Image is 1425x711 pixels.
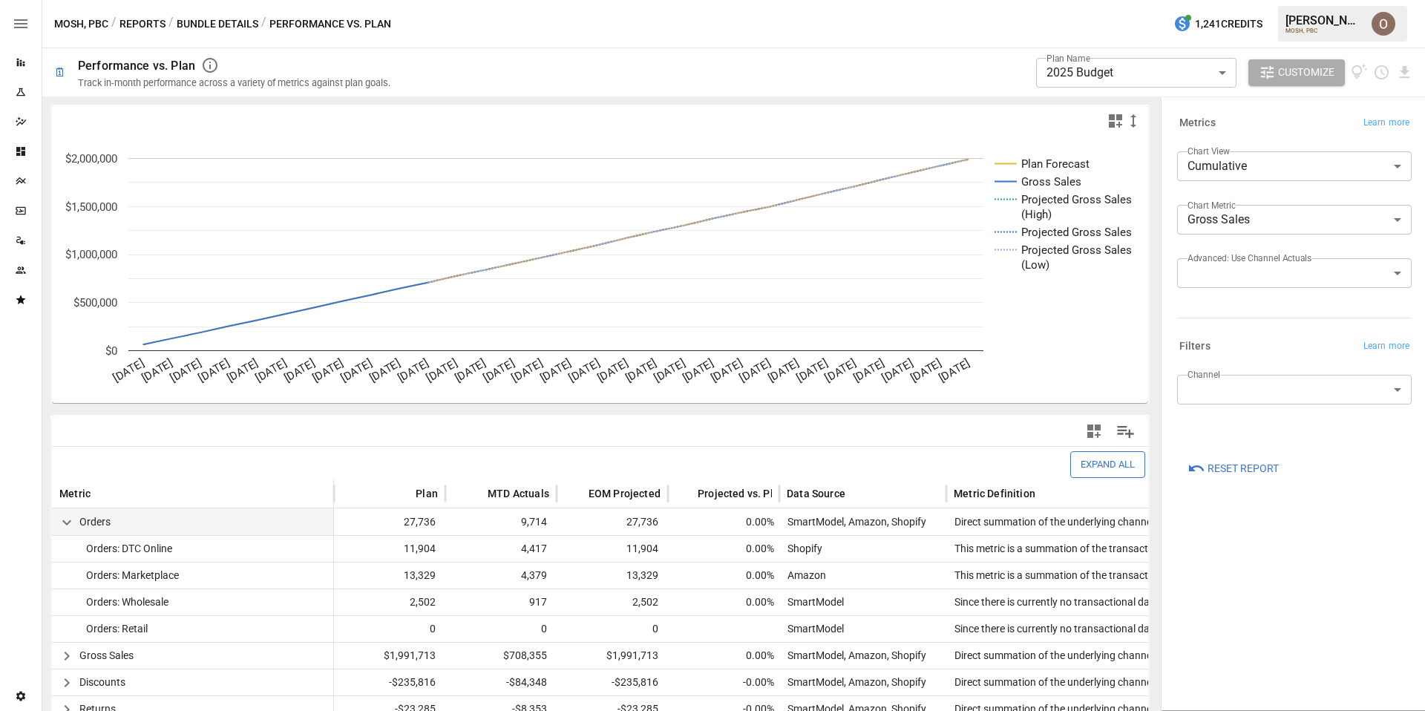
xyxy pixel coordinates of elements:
[80,569,179,581] span: Orders: Marketplace
[949,649,1227,661] span: Direct summation of the underlying channel-specific values.
[564,509,661,535] span: 27,736
[1177,455,1289,482] button: Reset Report
[589,486,661,501] span: EOM Projected
[879,356,915,384] text: [DATE]
[1179,338,1211,355] h6: Filters
[566,483,587,504] button: Sort
[564,669,661,695] span: -$235,816
[168,15,174,33] div: /
[564,589,661,615] span: 2,502
[341,509,438,535] span: 27,736
[675,643,776,669] span: 0.00%
[453,669,549,695] span: -$84,348
[488,486,549,501] span: MTD Actuals
[782,676,926,688] span: SmartModel, Amazon, Shopify
[92,483,113,504] button: Sort
[65,248,117,261] text: $1,000,000
[80,596,168,608] span: Orders: Wholesale
[168,356,203,384] text: [DATE]
[453,509,549,535] span: 9,714
[196,356,232,384] text: [DATE]
[675,669,776,695] span: -0.00%
[396,356,431,384] text: [DATE]
[509,356,545,384] text: [DATE]
[453,589,549,615] span: 917
[564,616,661,642] span: 0
[949,516,1227,528] span: Direct summation of the underlying channel-specific values.
[1187,199,1236,212] label: Chart Metric
[782,596,844,608] span: SmartModel
[675,589,776,615] span: 0.00%
[1372,12,1395,36] img: Oleksii Flok
[80,623,148,635] span: Orders: Retail
[1037,483,1058,504] button: Sort
[1167,10,1268,38] button: 1,241Credits
[59,486,91,501] span: Metric
[937,356,972,384] text: [DATE]
[54,15,108,33] button: MOSH, PBC
[481,356,517,384] text: [DATE]
[1021,208,1052,221] text: (High)
[140,356,175,384] text: [DATE]
[1187,252,1311,264] label: Advanced: Use Channel Actuals
[341,643,438,669] span: $1,991,713
[80,543,172,554] span: Orders: DTC Online
[681,356,716,384] text: [DATE]
[367,356,403,384] text: [DATE]
[73,296,117,309] text: $500,000
[782,516,926,528] span: SmartModel, Amazon, Shopify
[851,356,887,384] text: [DATE]
[949,569,1336,581] span: This metric is a summation of the transactional data pulled from the respective API.
[253,356,289,384] text: [DATE]
[1177,205,1412,235] div: Gross Sales
[79,649,134,661] span: Gross Sales
[782,543,822,554] span: Shopify
[595,356,631,384] text: [DATE]
[698,486,785,501] span: Projected vs. Plan
[1285,27,1363,34] div: MOSH, PBC
[338,356,374,384] text: [DATE]
[65,200,117,214] text: $1,500,000
[393,483,414,504] button: Sort
[782,649,926,661] span: SmartModel, Amazon, Shopify
[623,356,659,384] text: [DATE]
[1021,243,1132,257] text: Projected Gross Sales
[949,676,1227,688] span: Direct summation of the underlying channel-specific values.
[566,356,602,384] text: [DATE]
[1021,175,1081,189] text: Gross Sales
[1021,226,1132,239] text: Projected Gross Sales
[908,356,944,384] text: [DATE]
[177,15,258,33] button: Bundle Details
[1363,3,1404,45] button: Oleksii Flok
[424,356,459,384] text: [DATE]
[453,356,488,384] text: [DATE]
[1396,64,1413,81] button: Download report
[341,536,438,562] span: 11,904
[737,356,773,384] text: [DATE]
[54,65,66,79] div: 🗓
[794,356,830,384] text: [DATE]
[341,563,438,589] span: 13,329
[119,15,166,33] button: Reports
[52,136,1148,403] div: A chart.
[261,15,266,33] div: /
[1179,115,1216,131] h6: Metrics
[564,643,661,669] span: $1,991,713
[782,623,844,635] span: SmartModel
[949,543,1336,554] span: This metric is a summation of the transactional data pulled from the respective API.
[652,356,687,384] text: [DATE]
[453,536,549,562] span: 4,417
[111,356,146,384] text: [DATE]
[453,643,549,669] span: $708,355
[1021,258,1049,272] text: (Low)
[1187,145,1230,157] label: Chart View
[954,486,1035,501] span: Metric Definition
[675,563,776,589] span: 0.00%
[341,616,438,642] span: 0
[79,676,125,688] span: Discounts
[1109,415,1142,448] button: Manage Columns
[787,486,845,501] span: Data Source
[823,356,859,384] text: [DATE]
[538,356,574,384] text: [DATE]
